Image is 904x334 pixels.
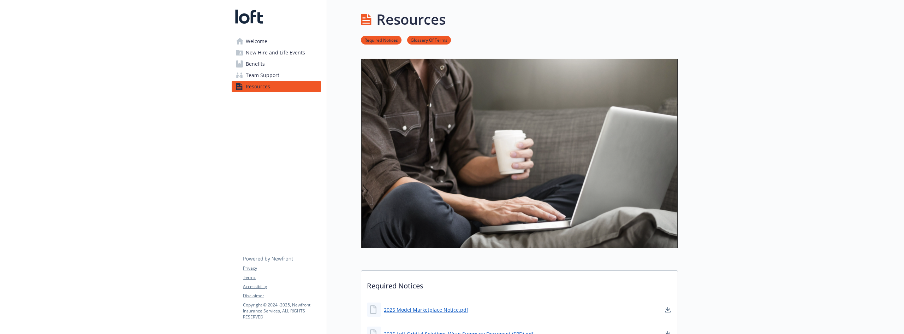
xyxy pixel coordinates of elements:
a: Accessibility [243,283,321,290]
p: Copyright © 2024 - 2025 , Newfront Insurance Services, ALL RIGHTS RESERVED [243,302,321,320]
span: Team Support [246,70,279,81]
a: Required Notices [361,36,402,43]
span: Benefits [246,58,265,70]
p: Required Notices [361,271,678,297]
span: Resources [246,81,270,92]
a: Privacy [243,265,321,271]
a: 2025 Model Marketplace Notice.pdf [384,306,468,314]
a: Resources [232,81,321,92]
a: New Hire and Life Events [232,47,321,58]
span: New Hire and Life Events [246,47,305,58]
span: Welcome [246,36,267,47]
img: resources page banner [361,59,678,248]
a: Disclaimer [243,293,321,299]
a: Welcome [232,36,321,47]
a: download document [664,305,672,314]
a: Team Support [232,70,321,81]
a: Terms [243,274,321,281]
h1: Resources [376,9,446,30]
a: Glossary Of Terms [407,36,451,43]
a: Benefits [232,58,321,70]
